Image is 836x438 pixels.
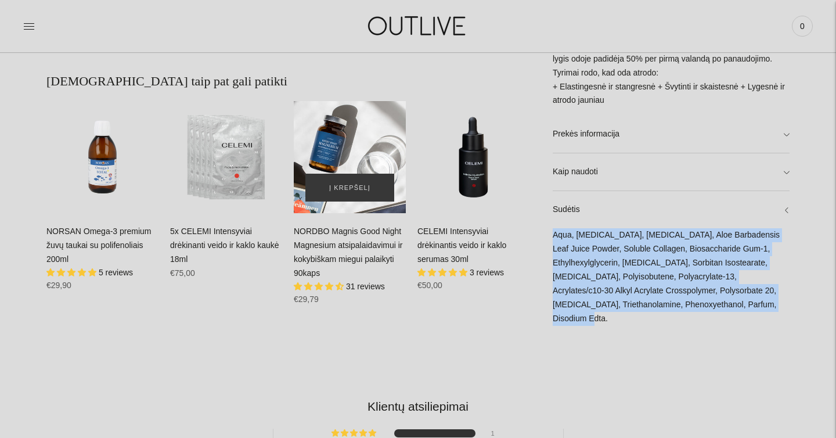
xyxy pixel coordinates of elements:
[417,101,529,213] a: CELEMI Intensyviai drėkinantis veido ir kaklo serumas 30ml
[331,429,378,437] div: 100% (1) reviews with 5 star rating
[794,18,810,34] span: 0
[553,191,790,228] a: Sudėtis
[553,116,790,153] a: Prekės informacija
[346,282,385,291] span: 31 reviews
[56,398,780,415] h2: Klientų atsiliepimai
[99,268,133,277] span: 5 reviews
[553,153,790,191] a: Kaip naudoti
[294,101,406,213] a: NORDBO Magnis Good Night Magnesium atsipalaidavimui ir kokybiškam miegui palaikyti 90kaps
[470,268,504,277] span: 3 reviews
[417,227,506,264] a: CELEMI Intensyviai drėkinantis veido ir kaklo serumas 30ml
[305,174,394,202] button: Į krepšelį
[294,282,346,291] span: 4.71 stars
[553,38,790,108] p: Naudojant CELEMI drėkinančią veido ir kaklo kaukę, drėgmės lygis odoje padidėja 50% per pirmą val...
[491,429,505,437] div: 1
[553,228,790,338] div: Aqua, [MEDICAL_DATA], [MEDICAL_DATA], Aloe Barbadensis Leaf Juice Powder, Soluble Collagen, Biosa...
[46,227,152,264] a: NORSAN Omega-3 premium žuvų taukai su polifenoliais 200ml
[417,281,442,290] span: €50,00
[170,101,282,213] a: 5x CELEMI Intensyviai drėkinanti veido ir kaklo kaukė 18ml
[170,268,195,278] span: €75,00
[345,6,491,46] img: OUTLIVE
[329,182,370,194] span: Į krepšelį
[46,101,158,213] a: NORSAN Omega-3 premium žuvų taukai su polifenoliais 200ml
[417,268,470,277] span: 5.00 stars
[170,227,279,264] a: 5x CELEMI Intensyviai drėkinanti veido ir kaklo kaukė 18ml
[46,73,529,90] h2: [DEMOGRAPHIC_DATA] taip pat gali patikti
[46,268,99,277] span: 5.00 stars
[46,281,71,290] span: €29,90
[294,227,403,278] a: NORDBO Magnis Good Night Magnesium atsipalaidavimui ir kokybiškam miegui palaikyti 90kaps
[792,13,813,39] a: 0
[294,295,319,304] span: €29,79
